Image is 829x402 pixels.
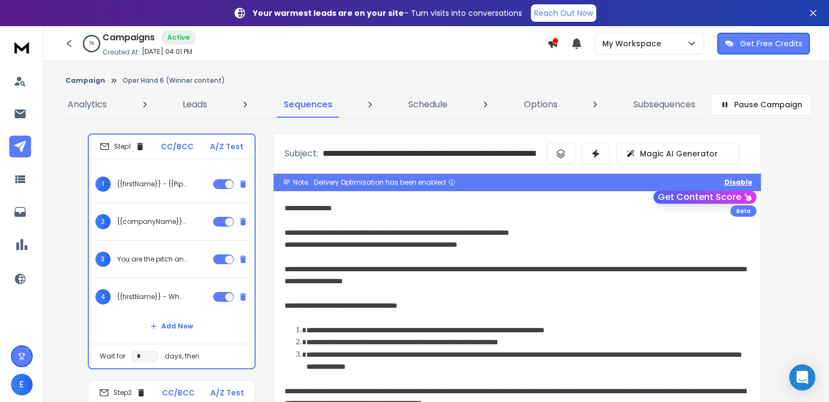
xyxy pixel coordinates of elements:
p: Analytics [68,98,107,111]
p: Subsequences [633,98,695,111]
p: Options [524,98,558,111]
div: Beta [730,205,757,217]
p: You are the pitch and the problem! [117,255,187,264]
p: CC/BCC [162,387,195,398]
p: Sequences [283,98,332,111]
p: {{firstName}} - What one founder did before raising. [117,293,187,301]
a: Options [517,92,564,118]
button: Disable [724,178,752,187]
p: Reach Out Now [534,8,593,19]
button: Magic AI Generator [616,143,739,165]
strong: Your warmest leads are on your site [253,8,404,19]
a: Schedule [402,92,454,118]
p: A/Z Test [210,387,244,398]
img: logo [11,37,33,57]
a: Leads [176,92,214,118]
p: {{firstName}} - {{Pipeline Panic Button|Fix Your Funnel|Struggling Pipeline? Read This}} [117,180,187,188]
div: Open Intercom Messenger [789,364,815,391]
span: 1 [95,176,111,192]
span: Note: [293,178,310,187]
button: Pause Campaign [711,94,812,115]
button: Get Content Score [653,191,757,204]
div: Active [161,31,196,45]
a: Subsequences [627,92,702,118]
h1: Campaigns [102,31,155,44]
p: – Turn visits into conversations [253,8,522,19]
li: Step1CC/BCCA/Z Test1{{firstName}} - {{Pipeline Panic Button|Fix Your Funnel|Struggling Pipeline? ... [88,133,256,369]
button: E [11,374,33,395]
p: CC/BCC [161,141,193,152]
span: 3 [95,252,111,267]
button: Add New [142,315,202,337]
p: Get Free Credits [740,38,802,49]
p: {{companyName}}: {{Ready to raise|Raising soon|is your next raise coming up|gearing up to fundrai... [117,217,187,226]
p: Magic AI Generator [640,148,718,159]
a: Analytics [61,92,113,118]
span: 2 [95,214,111,229]
p: 1 % [89,40,94,47]
p: A/Z Test [210,141,244,152]
a: Reach Out Now [531,4,596,22]
p: [DATE] 04:01 PM [142,47,192,56]
button: Campaign [65,76,105,85]
p: Created At: [102,48,140,57]
p: My Workspace [602,38,665,49]
div: Delivery Optimisation has been enabled [314,178,456,187]
span: 4 [95,289,111,304]
p: days, then [165,352,199,361]
p: Leads [183,98,207,111]
p: Schedule [408,98,447,111]
button: Get Free Credits [717,33,810,54]
div: Step 2 [99,388,146,398]
p: Oper Hand 6 (Winner content) [123,76,225,85]
p: Wait for [100,352,125,361]
a: Sequences [277,92,339,118]
div: Step 1 [100,142,145,151]
p: Subject: [285,147,318,160]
